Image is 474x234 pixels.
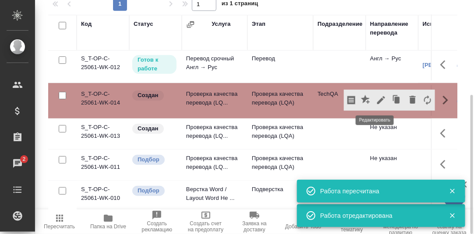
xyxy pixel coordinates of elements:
button: Заменить [420,90,435,111]
div: Заказ еще не согласован с клиентом, искать исполнителей рано [131,90,177,101]
div: Исполнитель [423,20,461,28]
button: Создать рекламацию [133,210,181,234]
div: Подразделение [318,20,363,28]
td: Проверка качества перевода (LQ... [182,150,248,180]
p: Создан [138,91,159,100]
td: Не указан [366,150,418,180]
td: Не указан [366,85,418,116]
span: Пересчитать [44,224,75,230]
div: Направление перевода [370,20,414,37]
td: S_T-OP-C-25061-WK-010 [77,181,129,211]
p: Подбор [138,186,159,195]
p: Подбор [138,155,159,164]
p: Проверка качества перевода (LQA) [252,123,309,140]
td: S_T-OP-C-25061-WK-013 [77,119,129,149]
button: Сгруппировать [186,20,195,29]
td: Проверка качества перевода (LQ... [182,85,248,116]
button: Скопировать мини-бриф [344,90,359,111]
div: Код [81,20,92,28]
td: S_T-OP-C-25061-WK-014 [77,85,129,116]
td: S_T-OP-C-25061-WK-011 [77,150,129,180]
button: Здесь прячутся важные кнопки [435,154,456,175]
button: Заявка на доставку [230,210,279,234]
button: Клонировать [389,90,405,111]
button: Закрыть [443,212,461,220]
td: Англ → Рус [366,50,418,80]
button: Закрыть [443,187,461,195]
a: 2 [2,153,33,175]
button: Удалить [405,90,420,111]
div: Этап [252,20,265,28]
button: Добавить Todo [279,210,328,234]
span: Папка на Drive [90,224,126,230]
span: Заявка на доставку [235,220,273,233]
p: Перевод [252,54,309,63]
div: Работа пересчитана [320,187,436,196]
div: Заказ еще не согласован с клиентом, искать исполнителей рано [131,123,177,135]
div: Услуга [212,20,230,28]
td: Верстка Word / Layout Word Не ... [182,181,248,211]
button: Создать счет на предоплату [181,210,230,234]
button: Здесь прячутся важные кнопки [435,54,456,75]
span: Создать счет на предоплату [187,220,225,233]
td: TechQA [313,85,366,116]
button: Добавить оценку [359,90,374,111]
a: [PERSON_NAME] [423,62,471,68]
span: Создать рекламацию [138,220,176,233]
td: Не указан [366,119,418,149]
p: Создан [138,124,159,133]
div: Работа отредактирована [320,211,436,220]
div: Исполнитель может приступить к работе [131,54,177,75]
span: 2 [17,155,31,164]
button: Папка на Drive [84,210,132,234]
p: Проверка качества перевода (LQA) [252,90,309,107]
p: Проверка качества перевода (LQA) [252,154,309,171]
td: S_T-OP-C-25061-WK-012 [77,50,129,80]
button: Пересчитать [35,210,84,234]
td: Проверка качества перевода (LQ... [182,119,248,149]
div: Можно подбирать исполнителей [131,185,177,197]
span: Добавить Todo [285,224,321,230]
p: Подверстка [252,185,309,194]
button: Скрыть кнопки [435,90,456,111]
div: Статус [134,20,153,28]
div: Можно подбирать исполнителей [131,154,177,166]
td: Перевод срочный Англ → Рус [182,50,248,80]
p: Готов к работе [138,56,171,73]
